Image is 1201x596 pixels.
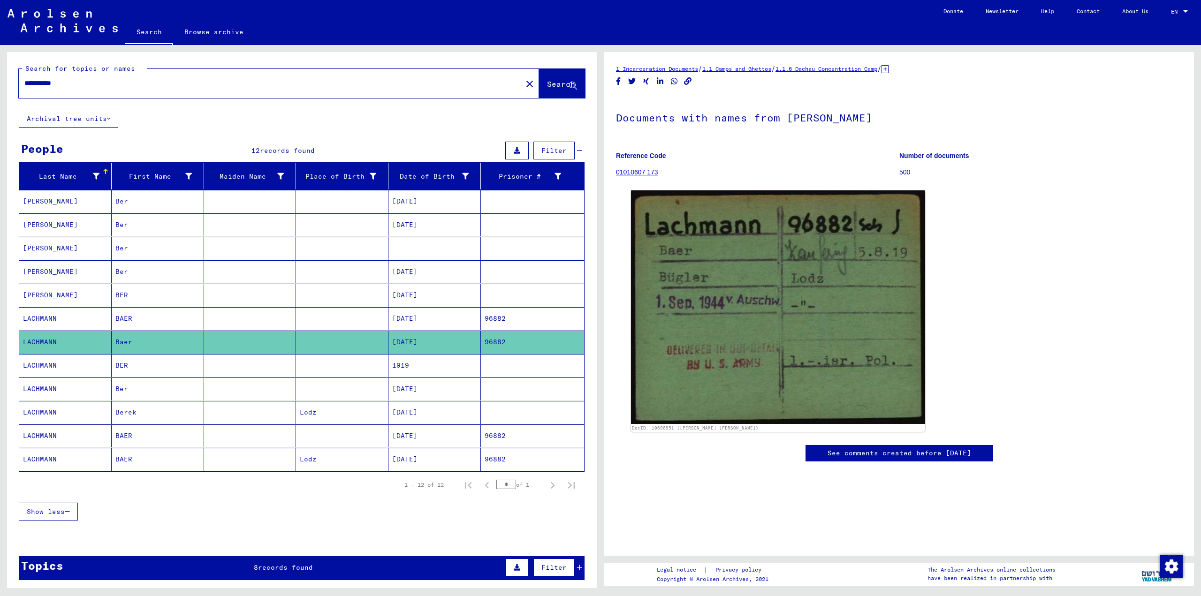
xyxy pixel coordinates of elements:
span: Search [547,79,575,89]
span: Filter [541,563,567,572]
div: First Name [115,169,204,184]
mat-cell: BAER [112,424,204,447]
img: Arolsen_neg.svg [8,9,118,32]
span: records found [258,563,313,572]
div: Maiden Name [208,169,296,184]
mat-cell: LACHMANN [19,307,112,330]
span: / [771,64,775,73]
span: / [877,64,882,73]
mat-cell: [DATE] [388,331,481,354]
mat-cell: Lodz [296,448,388,471]
mat-cell: [DATE] [388,190,481,213]
mat-cell: 1919 [388,354,481,377]
mat-cell: 96882 [481,331,584,354]
mat-cell: [DATE] [388,284,481,307]
p: have been realized in partnership with [927,574,1056,582]
mat-icon: close [524,78,535,90]
span: EN [1171,8,1181,15]
mat-cell: LACHMANN [19,424,112,447]
span: records found [260,146,315,155]
mat-header-cell: Place of Birth [296,163,388,189]
img: 001.jpg [631,190,925,424]
mat-cell: [DATE] [388,260,481,283]
div: Prisoner # [485,169,573,184]
mat-cell: Lodz [296,401,388,424]
button: Next page [543,475,562,494]
div: Last Name [23,169,111,184]
a: See comments created before [DATE] [828,448,971,458]
mat-cell: [PERSON_NAME] [19,260,112,283]
mat-cell: [PERSON_NAME] [19,284,112,307]
mat-header-cell: Last Name [19,163,112,189]
button: Copy link [683,75,693,87]
img: yv_logo.png [1140,562,1175,586]
mat-cell: 96882 [481,307,584,330]
a: 1 Incarceration Documents [616,65,698,72]
button: Clear [520,74,539,93]
div: Place of Birth [300,169,388,184]
div: Date of Birth [392,169,480,184]
div: Maiden Name [208,172,284,181]
button: Last page [562,475,581,494]
div: Last Name [23,172,99,181]
button: Share on Twitter [627,75,637,87]
mat-cell: [DATE] [388,424,481,447]
div: People [21,140,63,157]
mat-cell: LACHMANN [19,401,112,424]
span: Show less [27,507,65,516]
b: Reference Code [616,152,666,159]
a: DocID: 10690951 ([PERSON_NAME] [PERSON_NAME]) [632,425,759,430]
b: Number of documents [899,152,969,159]
mat-header-cell: Prisoner # [481,163,584,189]
button: Search [539,69,585,98]
div: Date of Birth [392,172,469,181]
span: 12 [251,146,260,155]
mat-cell: Ber [112,377,204,400]
div: Prisoner # [485,172,561,181]
p: 500 [899,167,1182,177]
mat-cell: Baer [112,331,204,354]
button: Previous page [478,475,496,494]
mat-cell: BAER [112,307,204,330]
mat-cell: LACHMANN [19,354,112,377]
mat-cell: [DATE] [388,307,481,330]
mat-cell: BER [112,354,204,377]
mat-cell: LACHMANN [19,331,112,354]
span: / [698,64,702,73]
span: 8 [254,563,258,572]
p: Copyright © Arolsen Archives, 2021 [657,575,773,583]
mat-cell: LACHMANN [19,448,112,471]
button: Share on LinkedIn [655,75,665,87]
mat-cell: BER [112,284,204,307]
mat-cell: 96882 [481,424,584,447]
a: 01010607 173 [616,168,658,176]
mat-cell: [PERSON_NAME] [19,213,112,236]
a: 1.1 Camps and Ghettos [702,65,771,72]
mat-cell: Berek [112,401,204,424]
mat-cell: LACHMANN [19,377,112,400]
div: of 1 [496,480,543,489]
p: The Arolsen Archives online collections [927,566,1056,574]
mat-cell: [DATE] [388,401,481,424]
div: 1 – 12 of 12 [404,481,444,489]
mat-cell: 96882 [481,448,584,471]
mat-cell: [DATE] [388,377,481,400]
button: Archival tree units [19,110,118,128]
mat-cell: Ber [112,190,204,213]
mat-header-cell: First Name [112,163,204,189]
mat-cell: Ber [112,213,204,236]
mat-cell: [PERSON_NAME] [19,190,112,213]
mat-cell: Ber [112,237,204,260]
button: Show less [19,503,78,521]
mat-cell: [PERSON_NAME] [19,237,112,260]
img: Change consent [1160,555,1183,578]
a: Browse archive [173,21,255,43]
button: Filter [533,558,575,576]
mat-header-cell: Maiden Name [204,163,296,189]
div: First Name [115,172,192,181]
button: Share on Xing [641,75,651,87]
button: First page [459,475,478,494]
div: Place of Birth [300,172,376,181]
mat-cell: [DATE] [388,213,481,236]
mat-header-cell: Date of Birth [388,163,481,189]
